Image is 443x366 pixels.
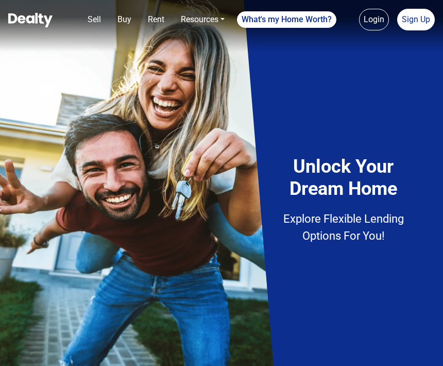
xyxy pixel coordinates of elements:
[83,9,105,30] a: Sell
[397,9,435,30] a: Sign Up
[276,156,411,200] h4: Unlock Your Dream Home
[177,9,229,30] a: Resources
[144,9,168,30] a: Rent
[276,210,411,244] p: Explore Flexible Lending Options For You!
[237,11,336,28] a: What's my Home Worth?
[359,9,389,30] a: Login
[8,13,53,27] img: Dealty - Buy, Sell & Rent Homes
[113,9,135,30] a: Buy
